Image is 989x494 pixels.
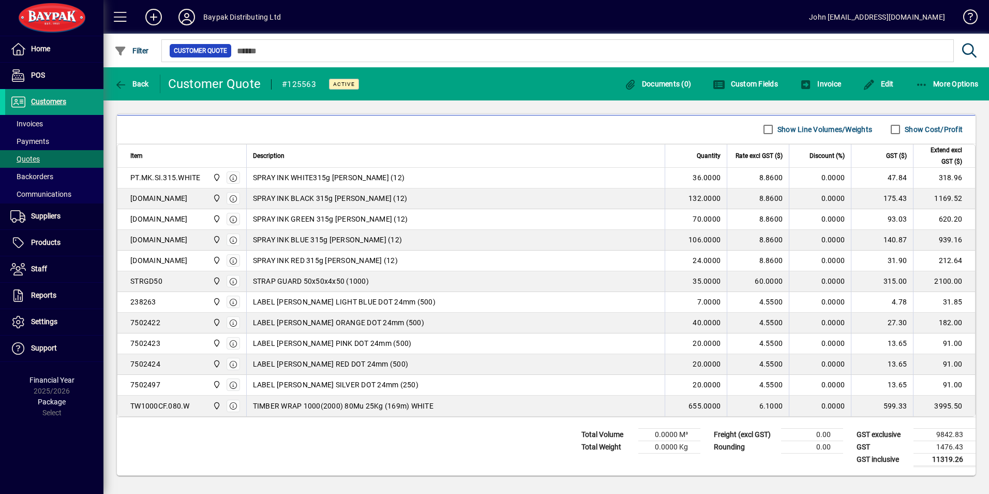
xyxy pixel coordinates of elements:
[789,209,851,230] td: 0.0000
[210,255,222,266] span: Baypak - Onekawa
[913,251,975,271] td: 212.64
[5,230,103,256] a: Products
[253,297,436,307] span: LABEL [PERSON_NAME] LIGHT BLUE DOT 24mm (500)
[5,336,103,361] a: Support
[130,359,160,369] div: 7502424
[863,80,894,88] span: Edit
[31,45,50,53] span: Home
[851,292,913,313] td: 4.78
[253,172,405,183] span: SPRAY INK WHITE315g [PERSON_NAME] (12)
[576,428,638,441] td: Total Volume
[253,338,412,348] span: LABEL [PERSON_NAME] PINK DOT 24mm (500)
[253,317,424,328] span: LABEL [PERSON_NAME] ORANGE DOT 24mm (500)
[210,338,222,349] span: Baypak - Onekawa
[697,297,721,307] span: 7.0000
[913,354,975,375] td: 91.00
[130,380,160,390] div: 7502497
[913,441,976,453] td: 1476.43
[31,317,57,326] span: Settings
[851,271,913,292] td: 315.00
[282,76,316,93] div: #125563
[210,358,222,370] span: Baypak - Onekawa
[130,297,156,307] div: 238263
[688,193,721,204] span: 132.0000
[789,396,851,416] td: 0.0000
[920,144,962,167] span: Extend excl GST ($)
[789,188,851,209] td: 0.0000
[130,150,143,162] span: Item
[913,230,975,251] td: 939.16
[913,396,975,416] td: 3995.50
[5,150,103,168] a: Quotes
[810,150,845,162] span: Discount (%)
[710,75,781,93] button: Custom Fields
[5,63,103,89] a: POS
[693,214,721,224] span: 70.0000
[112,75,152,93] button: Back
[253,401,433,411] span: TIMBER WRAP 1000(2000) 80Mu 25Kg (169m) WHITE
[130,401,190,411] div: TW1000CF.080.W
[851,396,913,416] td: 599.33
[789,333,851,354] td: 0.0000
[789,271,851,292] td: 0.0000
[114,47,149,55] span: Filter
[130,255,187,266] div: [DOMAIN_NAME]
[851,188,913,209] td: 175.43
[733,214,783,224] div: 8.8600
[913,168,975,188] td: 318.96
[253,235,402,245] span: SPRAY INK BLUE 315g [PERSON_NAME] (12)
[130,317,160,328] div: 7502422
[789,230,851,251] td: 0.0000
[10,155,40,163] span: Quotes
[253,380,418,390] span: LABEL [PERSON_NAME] SILVER DOT 24mm (250)
[210,172,222,183] span: Baypak - Onekawa
[851,333,913,354] td: 13.65
[736,150,783,162] span: Rate excl GST ($)
[789,354,851,375] td: 0.0000
[621,75,694,93] button: Documents (0)
[733,255,783,266] div: 8.8600
[913,75,981,93] button: More Options
[210,275,222,287] span: Baypak - Onekawa
[913,313,975,333] td: 182.00
[709,441,781,453] td: Rounding
[210,296,222,308] span: Baypak - Onekawa
[5,133,103,150] a: Payments
[130,235,187,245] div: [DOMAIN_NAME]
[860,75,896,93] button: Edit
[789,251,851,271] td: 0.0000
[253,193,408,204] span: SPRAY INK BLACK 315g [PERSON_NAME] (12)
[789,292,851,313] td: 0.0000
[10,172,53,181] span: Backorders
[203,9,281,25] div: Baypak Distributing Ltd
[916,80,979,88] span: More Options
[693,338,721,348] span: 20.0000
[31,212,61,220] span: Suppliers
[851,354,913,375] td: 13.65
[210,317,222,328] span: Baypak - Onekawa
[775,124,872,135] label: Show Line Volumes/Weights
[955,2,976,36] a: Knowledge Base
[851,230,913,251] td: 140.87
[253,255,398,266] span: SPRAY INK RED 315g [PERSON_NAME] (12)
[709,428,781,441] td: Freight (excl GST)
[797,75,844,93] button: Invoice
[800,80,841,88] span: Invoice
[913,453,976,466] td: 11319.26
[913,375,975,396] td: 91.00
[31,265,47,273] span: Staff
[114,80,149,88] span: Back
[733,359,783,369] div: 4.5500
[851,453,913,466] td: GST inclusive
[253,276,369,286] span: STRAP GUARD 50x50x4x50 (1000)
[10,137,49,146] span: Payments
[851,428,913,441] td: GST exclusive
[851,313,913,333] td: 27.30
[733,172,783,183] div: 8.8600
[688,401,721,411] span: 655.0000
[210,213,222,225] span: Baypak - Onekawa
[210,400,222,412] span: Baypak - Onekawa
[29,376,74,384] span: Financial Year
[851,375,913,396] td: 13.65
[851,209,913,230] td: 93.03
